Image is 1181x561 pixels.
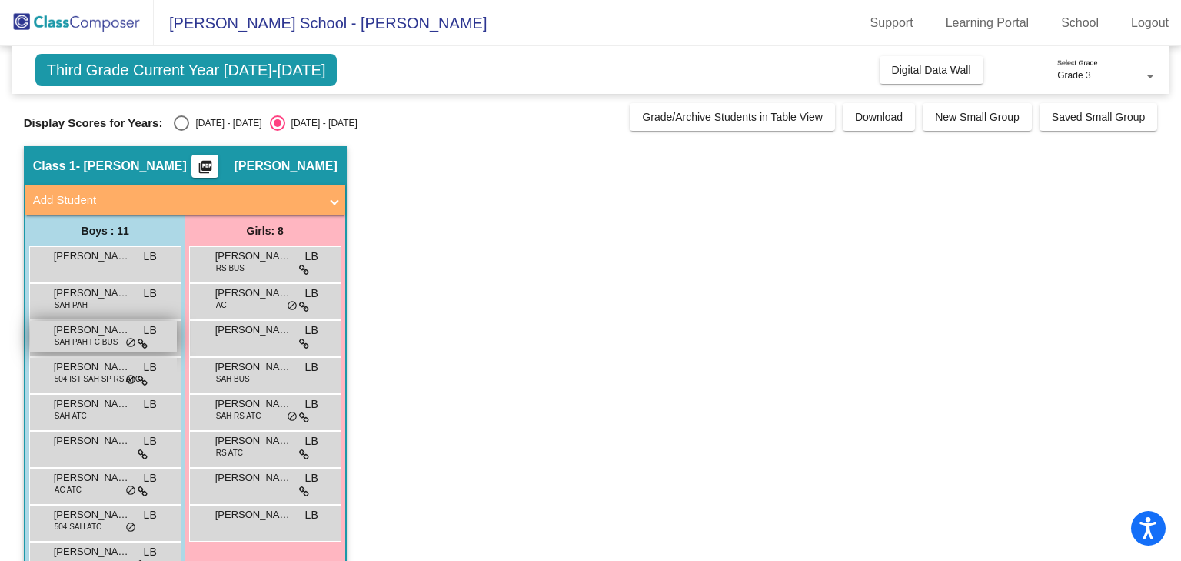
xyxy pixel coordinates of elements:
[25,185,345,215] mat-expansion-panel-header: Add Student
[305,396,318,412] span: LB
[855,111,903,123] span: Download
[305,286,318,302] span: LB
[144,359,157,376] span: LB
[33,159,76,174] span: Class 1
[54,359,131,375] span: [PERSON_NAME]
[305,322,318,339] span: LB
[287,300,298,312] span: do_not_disturb_alt
[125,374,136,386] span: do_not_disturb_alt
[55,299,88,311] span: SAH PAH
[54,322,131,338] span: [PERSON_NAME]
[216,410,261,422] span: SAH RS ATC
[215,507,292,523] span: [PERSON_NAME]
[144,507,157,523] span: LB
[858,11,926,35] a: Support
[843,103,915,131] button: Download
[285,116,358,130] div: [DATE] - [DATE]
[54,433,131,449] span: [PERSON_NAME]
[54,249,131,264] span: [PERSON_NAME]
[125,522,136,534] span: do_not_disturb_alt
[215,286,292,301] span: [PERSON_NAME]
[215,470,292,486] span: [PERSON_NAME]
[54,396,131,412] span: [PERSON_NAME]
[35,54,338,86] span: Third Grade Current Year [DATE]-[DATE]
[144,396,157,412] span: LB
[630,103,835,131] button: Grade/Archive Students in Table View
[305,470,318,486] span: LB
[125,485,136,497] span: do_not_disturb_alt
[185,215,345,246] div: Girls: 8
[1040,103,1157,131] button: Saved Small Group
[305,249,318,265] span: LB
[154,11,487,35] span: [PERSON_NAME] School - [PERSON_NAME]
[144,470,157,486] span: LB
[892,64,971,76] span: Digital Data Wall
[234,159,337,174] span: [PERSON_NAME]
[191,155,218,178] button: Print Students Details
[54,544,131,559] span: [PERSON_NAME]
[144,544,157,560] span: LB
[216,447,243,459] span: RS ATC
[305,507,318,523] span: LB
[305,433,318,449] span: LB
[144,322,157,339] span: LB
[215,359,292,375] span: [PERSON_NAME]
[933,11,1042,35] a: Learning Portal
[215,249,292,264] span: [PERSON_NAME]
[880,56,983,84] button: Digital Data Wall
[174,115,357,131] mat-radio-group: Select an option
[287,411,298,423] span: do_not_disturb_alt
[189,116,261,130] div: [DATE] - [DATE]
[305,359,318,376] span: LB
[215,396,292,412] span: [PERSON_NAME]
[1057,70,1090,81] span: Grade 3
[33,192,319,209] mat-panel-title: Add Student
[54,507,131,523] span: [PERSON_NAME]
[196,159,215,181] mat-icon: picture_as_pdf
[144,433,157,449] span: LB
[54,470,131,486] span: [PERSON_NAME]
[55,373,141,385] span: 504 IST SAH SP RS ATC
[24,116,163,130] span: Display Scores for Years:
[54,286,131,301] span: [PERSON_NAME]
[216,373,250,385] span: SAH BUS
[935,111,1020,123] span: New Small Group
[25,215,185,246] div: Boys : 11
[55,410,87,422] span: SAH ATC
[923,103,1032,131] button: New Small Group
[76,159,187,174] span: - [PERSON_NAME]
[125,337,136,349] span: do_not_disturb_alt
[216,299,227,311] span: AC
[216,262,245,274] span: RS BUS
[1119,11,1181,35] a: Logout
[1052,111,1145,123] span: Saved Small Group
[1049,11,1111,35] a: School
[55,521,102,533] span: 504 SAH ATC
[144,286,157,302] span: LB
[144,249,157,265] span: LB
[55,484,82,496] span: AC ATC
[215,322,292,338] span: [PERSON_NAME]
[215,433,292,449] span: [PERSON_NAME]
[642,111,823,123] span: Grade/Archive Students in Table View
[55,336,118,348] span: SAH PAH FC BUS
